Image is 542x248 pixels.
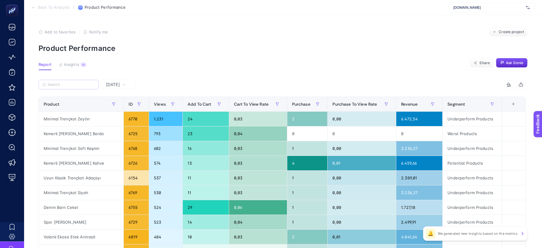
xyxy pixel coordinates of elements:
div: 6819 [124,230,149,244]
span: Segment [447,102,465,107]
span: / [73,5,75,10]
div: Kemerli [PERSON_NAME] Bordo [39,126,123,141]
div: Underperform Products [443,112,502,126]
div: 6770 [124,112,149,126]
div: Minimal Trençkot Zeytin [39,112,123,126]
button: Share [470,58,494,68]
div: 2 [287,230,328,244]
img: svg%3e [526,5,530,11]
div: 2.389,01 [396,171,442,185]
div: 793 [149,126,182,141]
div: 0,04 [229,215,287,229]
button: Add to favorites [39,29,76,34]
div: Underperform Products [443,171,502,185]
div: 1 [287,200,328,215]
div: Kemerli [PERSON_NAME] Kahve [39,156,123,170]
div: 0,00 [328,200,396,215]
div: 0,00 [328,215,396,229]
div: 11 [183,185,229,200]
div: 0 [396,126,442,141]
span: Product [44,102,59,107]
span: Revenue [401,102,418,107]
input: Search [48,82,95,87]
div: Minimal Trençkot Soft Kaşmir [39,141,123,156]
div: Volanlı Ekose Etek Antrasit [39,230,123,244]
div: 1 [287,215,328,229]
p: We generated new insights based on the metrics [438,231,518,236]
div: 6154 [124,171,149,185]
div: 9 items selected [507,102,512,115]
div: 6.472,54 [396,112,442,126]
div: 6755 [124,200,149,215]
span: Back To Analysis [38,5,70,10]
div: 6726 [124,156,149,170]
div: 6729 [124,215,149,229]
div: 23 [183,126,229,141]
div: 1.231 [149,112,182,126]
div: 16 [183,141,229,156]
div: 0,01 [328,230,396,244]
div: Uzun Klasik Trençkot Adaçayı [39,171,123,185]
span: Feedback [4,2,23,7]
span: Share [479,60,490,65]
div: 6769 [124,185,149,200]
span: Notify me [89,29,108,34]
div: 6.459,66 [396,156,442,170]
div: 24 [183,112,229,126]
div: 6725 [124,126,149,141]
div: 1 [287,141,328,156]
div: 6768 [124,141,149,156]
span: Purchase To View Rate [332,102,377,107]
div: Underperform Products [443,185,502,200]
div: 0 [328,126,396,141]
div: 484 [149,230,182,244]
button: Create project [489,27,528,37]
div: Underperform Products [443,215,502,229]
span: Insights [64,62,79,67]
div: 10 [80,62,86,67]
div: 0,03 [229,156,287,170]
div: Spor [PERSON_NAME] [39,215,123,229]
div: 0 [287,126,328,141]
span: ID [129,102,132,107]
div: 4.041,64 [396,230,442,244]
div: 0,03 [229,112,287,126]
div: 0,06 [229,200,287,215]
span: Views [154,102,166,107]
div: 13 [183,156,229,170]
span: Ask Genie [506,60,523,65]
div: 0,00 [328,112,396,126]
div: Underperform Products [443,200,502,215]
div: 524 [149,200,182,215]
div: 2 [287,112,328,126]
span: [DATE] [106,82,120,88]
span: Report [39,62,51,67]
span: Add to favorites [45,29,76,34]
div: 1 [287,171,328,185]
button: Ask Genie [496,58,528,68]
div: Denim Barn Ceket [39,200,123,215]
div: 0,03 [229,171,287,185]
span: Purchase [292,102,310,107]
div: 0,00 [328,185,396,200]
div: 1.727,18 [396,200,442,215]
div: 0,01 [328,156,396,170]
div: Worst Products [443,126,502,141]
div: 🔔 [426,229,435,238]
div: Minimal Trençkot Siyah [39,185,123,200]
div: 0,03 [229,141,287,156]
div: 537 [149,171,182,185]
span: Add To Cart [188,102,211,107]
div: 0,03 [229,230,287,244]
div: 4 [287,156,328,170]
span: [DOMAIN_NAME] [453,5,524,10]
p: Product Performance [39,44,528,53]
span: Create project [499,29,524,34]
div: 530 [149,185,182,200]
span: Product Performance [85,5,125,10]
div: 602 [149,141,182,156]
div: 0,04 [229,126,287,141]
button: Notify me [83,29,108,34]
span: Cart To View Rate [234,102,269,107]
div: 29 [183,200,229,215]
